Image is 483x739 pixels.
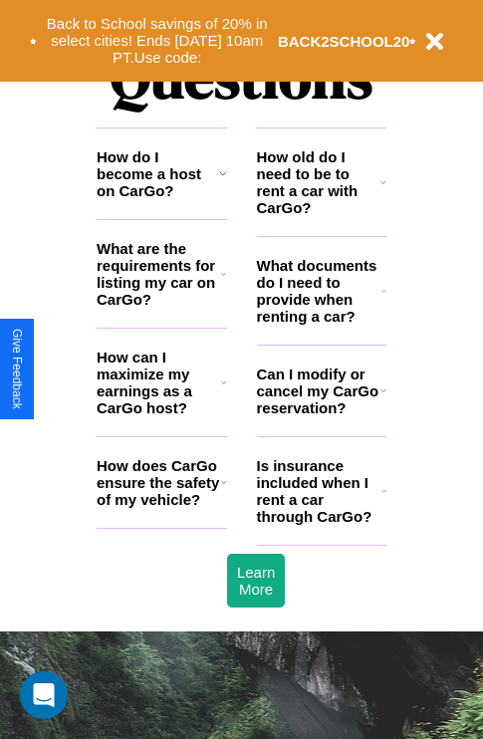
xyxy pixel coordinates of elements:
h3: How old do I need to be to rent a car with CarGo? [257,148,381,216]
div: Give Feedback [10,329,24,409]
h3: How do I become a host on CarGo? [97,148,219,199]
h3: Is insurance included when I rent a car through CarGo? [257,457,381,525]
h3: Can I modify or cancel my CarGo reservation? [257,366,380,416]
button: Back to School savings of 20% in select cities! Ends [DATE] 10am PT.Use code: [37,10,278,72]
div: Open Intercom Messenger [20,671,68,719]
h3: What documents do I need to provide when renting a car? [257,257,382,325]
h3: How can I maximize my earnings as a CarGo host? [97,349,221,416]
h3: What are the requirements for listing my car on CarGo? [97,240,221,308]
h3: How does CarGo ensure the safety of my vehicle? [97,457,221,508]
b: BACK2SCHOOL20 [278,33,410,50]
button: Learn More [227,554,285,608]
